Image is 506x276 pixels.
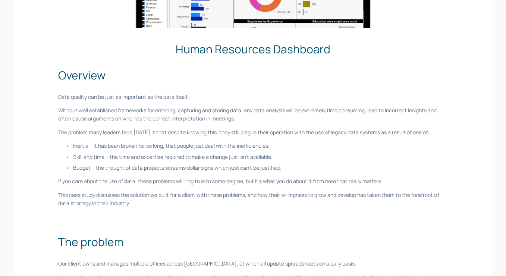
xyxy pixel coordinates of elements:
[58,106,447,123] p: Without well established frameworks for entering, capturing and storing data, any data analysis w...
[58,128,447,137] p: The problem many leaders face [DATE] is that despite knowing this, they still plague their operat...
[58,191,447,225] p: This case study discusses the solution we built for a client with these problems, and how their w...
[73,142,447,150] p: Inertia – it has been broken for so long, that people just deal with the inefficiencies.
[58,41,447,57] h2: Human Resources Dashboard
[58,177,447,185] p: If you care about the use of data, these problems will ring true to some degree, but it’s what yo...
[58,260,447,268] p: Our client owns and manages multiple offices across [GEOGRAPHIC_DATA], of which all update spread...
[73,153,447,161] p: Skill and time – the time and expertise required to make a change just isn’t available.
[58,93,447,101] p: Data quality can be just as important as the data itself.
[73,164,447,172] p: Budget – the thought of data projects screams dollar signs which just can’t be justified.
[58,67,447,84] h2: Overview
[58,233,447,250] h2: The problem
